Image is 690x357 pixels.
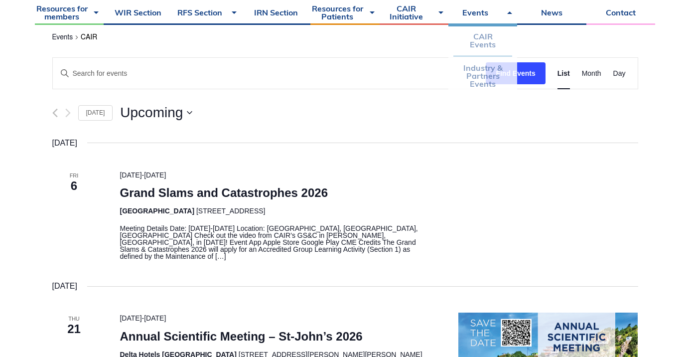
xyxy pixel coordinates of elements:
[120,171,141,179] span: [DATE]
[120,106,192,120] button: Click to toggle datepicker
[120,330,362,344] a: Annual Scientific Meeting – St-John’s 2026
[81,34,97,41] span: CAIR
[52,108,58,118] a: Previous Events
[52,280,77,293] time: [DATE]
[53,58,486,89] input: Enter Keyword. Search for events by Keyword.
[120,106,183,120] span: Upcoming
[120,186,328,200] a: Grand Slams and Catastrophes 2026
[120,207,194,215] span: [GEOGRAPHIC_DATA]
[557,68,570,79] span: List
[613,58,626,89] a: Day
[52,321,96,338] span: 21
[52,34,73,42] a: Events
[52,178,96,194] span: 6
[52,172,96,180] span: Fri
[613,68,626,79] span: Day
[78,105,113,121] a: Click to select today's date
[582,58,601,89] a: Month
[557,58,570,89] a: List
[52,315,96,323] span: Thu
[120,171,166,179] time: -
[196,207,265,215] span: [STREET_ADDRESS]
[120,225,434,260] p: Meeting Details Date: [DATE]-[DATE] Location: [GEOGRAPHIC_DATA], [GEOGRAPHIC_DATA], [GEOGRAPHIC_D...
[52,137,77,150] time: [DATE]
[453,56,512,95] a: Industry & Partners Events
[120,314,141,322] span: [DATE]
[120,314,166,322] time: -
[144,314,166,322] span: [DATE]
[144,171,166,179] span: [DATE]
[65,108,71,118] button: Next Events
[582,68,601,79] span: Month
